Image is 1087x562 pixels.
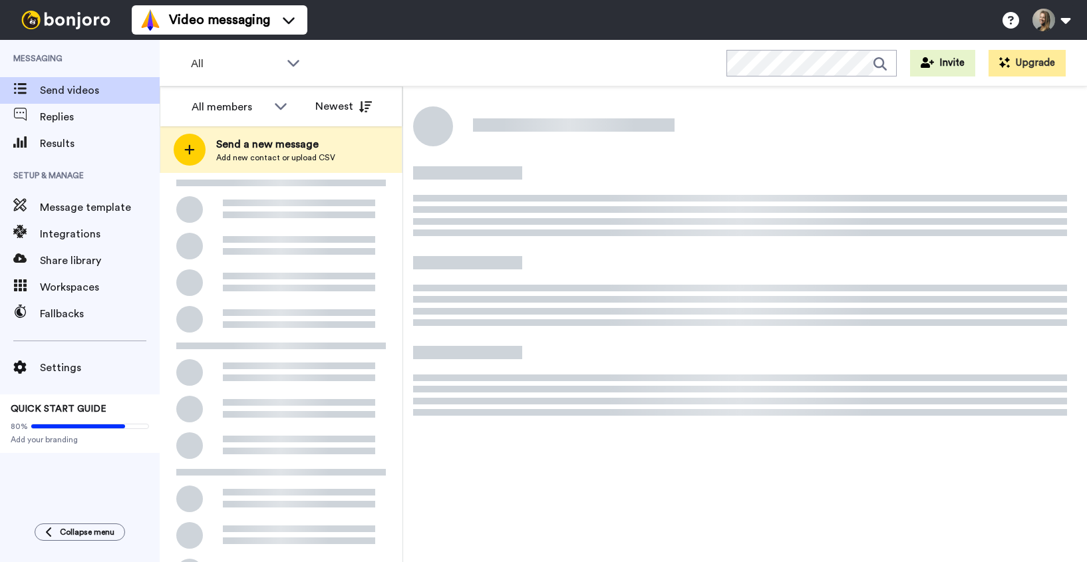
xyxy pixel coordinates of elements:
[910,50,975,76] button: Invite
[305,93,382,120] button: Newest
[216,136,335,152] span: Send a new message
[191,56,280,72] span: All
[216,152,335,163] span: Add new contact or upload CSV
[40,82,160,98] span: Send videos
[140,9,161,31] img: vm-color.svg
[40,226,160,242] span: Integrations
[40,360,160,376] span: Settings
[40,136,160,152] span: Results
[192,99,267,115] div: All members
[169,11,270,29] span: Video messaging
[60,527,114,537] span: Collapse menu
[40,109,160,125] span: Replies
[40,279,160,295] span: Workspaces
[11,404,106,414] span: QUICK START GUIDE
[35,523,125,541] button: Collapse menu
[11,421,28,432] span: 80%
[11,434,149,445] span: Add your branding
[40,200,160,215] span: Message template
[989,50,1066,76] button: Upgrade
[40,253,160,269] span: Share library
[16,11,116,29] img: bj-logo-header-white.svg
[40,306,160,322] span: Fallbacks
